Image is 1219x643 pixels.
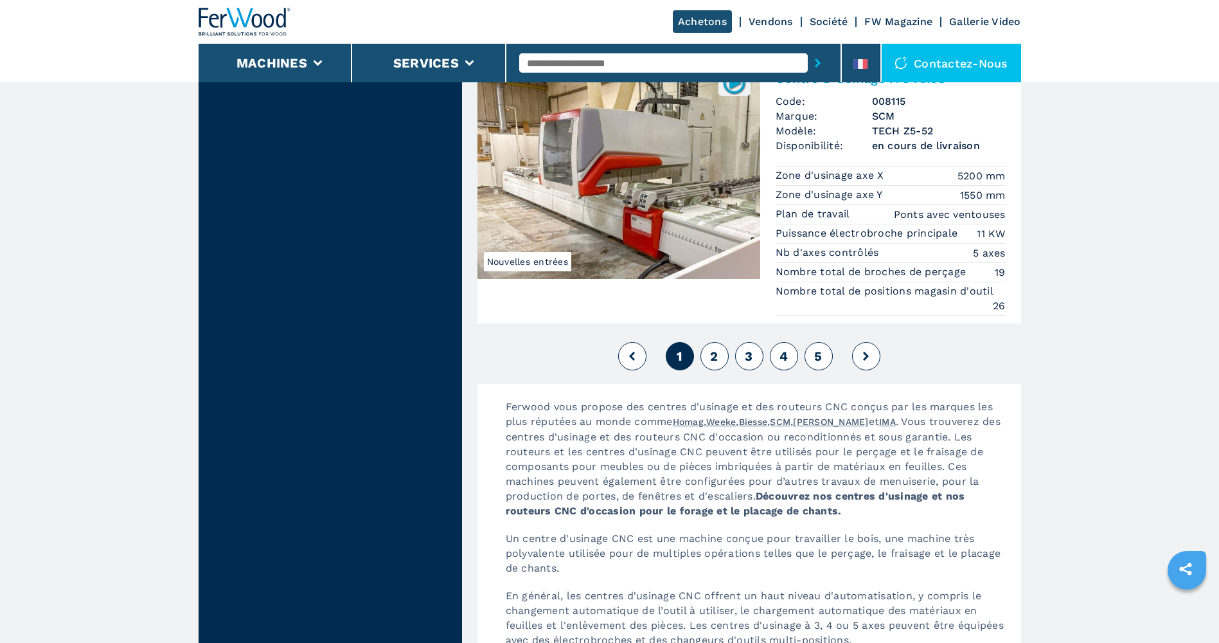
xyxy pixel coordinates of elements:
span: en cours de livraison [872,138,1006,153]
iframe: Chat [1164,585,1209,633]
h3: SCM [872,109,1006,123]
em: 5200 mm [957,168,1006,183]
em: 11 KW [977,226,1005,241]
img: Centre D'Usinage À 5 Axes SCM TECH Z5-52 [477,60,760,279]
a: Achetons [673,10,732,33]
button: 3 [735,342,763,370]
div: Contactez-nous [882,44,1021,82]
button: 5 [805,342,833,370]
span: 4 [779,349,788,364]
span: 1 [677,349,682,364]
span: 2 [710,349,718,364]
a: Biesse [739,417,768,427]
img: 008115 [722,70,747,95]
p: Plan de travail [776,207,853,221]
p: Nb d'axes contrôlés [776,246,882,260]
a: Gallerie Video [949,15,1021,28]
a: SCM [770,417,790,427]
a: Weeke [706,417,736,427]
a: IMA [879,417,896,427]
a: Vendons [749,15,793,28]
span: 3 [745,349,752,364]
a: [PERSON_NAME] [793,417,868,427]
span: Marque: [776,109,872,123]
a: Centre D'Usinage À 5 Axes SCM TECH Z5-52Nouvelles entrées008115Centre D'Usinage À 5 AxesCode:0081... [477,60,1021,323]
p: Zone d'usinage axe X [776,168,887,183]
button: submit-button [808,48,828,78]
p: Un centre d'usinage CNC est une machine conçue pour travailler le bois, une machine très polyvale... [493,531,1021,588]
h3: 008115 [872,94,1006,109]
button: 2 [700,342,729,370]
img: Ferwood [199,8,291,36]
p: Puissance électrobroche principale [776,226,961,240]
p: Nombre total de broches de perçage [776,265,970,279]
em: 1550 mm [960,188,1006,203]
button: Machines [236,55,307,71]
button: 4 [770,342,798,370]
a: Société [810,15,848,28]
p: Nombre total de positions magasin d'outil [776,284,997,298]
p: Ferwood vous propose des centres d'usinage et des routeurs CNC conçus par les marques les plus ré... [493,399,1021,531]
em: 19 [995,265,1006,280]
h3: TECH Z5-52 [872,123,1006,138]
span: Modèle: [776,123,872,138]
button: 1 [666,342,694,370]
button: Services [393,55,459,71]
a: FW Magazine [864,15,932,28]
em: 5 axes [973,246,1006,260]
em: 26 [993,298,1006,313]
p: Zone d'usinage axe Y [776,188,886,202]
span: Nouvelles entrées [484,252,571,271]
a: sharethis [1170,553,1202,585]
img: Contactez-nous [894,57,907,69]
a: Homag [673,417,704,427]
span: 5 [814,349,822,364]
span: Disponibilité: [776,138,872,153]
em: Ponts avec ventouses [894,207,1006,222]
span: Code: [776,94,872,109]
